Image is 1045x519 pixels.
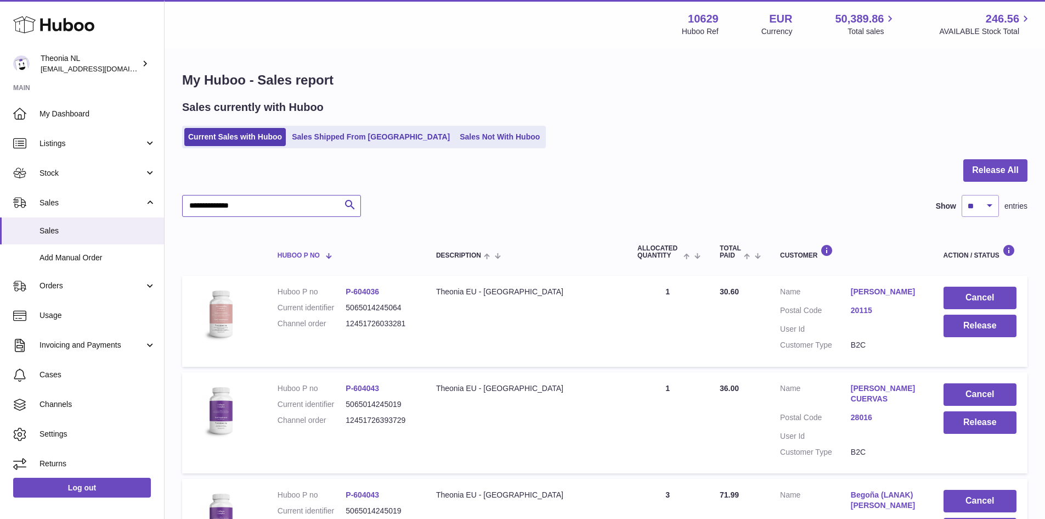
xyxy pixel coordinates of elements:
[278,252,320,259] span: Huboo P no
[851,447,922,457] dd: B2C
[278,383,346,394] dt: Huboo P no
[626,372,709,473] td: 1
[780,383,851,407] dt: Name
[278,415,346,426] dt: Channel order
[346,506,414,516] dd: 5065014245019
[720,287,739,296] span: 30.60
[944,287,1016,309] button: Cancel
[720,245,741,259] span: Total paid
[780,431,851,442] dt: User Id
[278,319,346,329] dt: Channel order
[963,159,1027,182] button: Release All
[346,384,379,393] a: P-604043
[278,287,346,297] dt: Huboo P no
[346,490,379,499] a: P-604043
[288,128,454,146] a: Sales Shipped From [GEOGRAPHIC_DATA]
[436,383,615,394] div: Theonia EU - [GEOGRAPHIC_DATA]
[851,305,922,316] a: 20115
[944,244,1016,259] div: Action / Status
[278,490,346,500] dt: Huboo P no
[39,310,156,321] span: Usage
[851,412,922,423] a: 28016
[851,490,922,511] a: Begoña (LANAK) [PERSON_NAME]
[761,26,793,37] div: Currency
[184,128,286,146] a: Current Sales with Huboo
[346,399,414,410] dd: 5065014245019
[41,64,161,73] span: [EMAIL_ADDRESS][DOMAIN_NAME]
[346,287,379,296] a: P-604036
[39,253,156,263] span: Add Manual Order
[637,245,681,259] span: ALLOCATED Quantity
[780,412,851,426] dt: Postal Code
[769,12,792,26] strong: EUR
[851,287,922,297] a: [PERSON_NAME]
[626,276,709,367] td: 1
[39,399,156,410] span: Channels
[780,340,851,350] dt: Customer Type
[688,12,719,26] strong: 10629
[682,26,719,37] div: Huboo Ref
[193,383,248,438] img: 106291725893172.jpg
[780,490,851,514] dt: Name
[278,399,346,410] dt: Current identifier
[39,138,144,149] span: Listings
[780,447,851,457] dt: Customer Type
[944,490,1016,512] button: Cancel
[278,303,346,313] dt: Current identifier
[346,303,414,313] dd: 5065014245064
[456,128,544,146] a: Sales Not With Huboo
[39,168,144,178] span: Stock
[41,53,139,74] div: Theonia NL
[193,287,248,342] img: 106291725893222.jpg
[835,12,896,37] a: 50,389.86 Total sales
[39,340,144,350] span: Invoicing and Payments
[182,100,324,115] h2: Sales currently with Huboo
[39,370,156,380] span: Cases
[39,459,156,469] span: Returns
[936,201,956,211] label: Show
[835,12,884,26] span: 50,389.86
[346,319,414,329] dd: 12451726033281
[436,490,615,500] div: Theonia EU - [GEOGRAPHIC_DATA]
[278,506,346,516] dt: Current identifier
[939,26,1032,37] span: AVAILABLE Stock Total
[944,411,1016,434] button: Release
[39,429,156,439] span: Settings
[944,315,1016,337] button: Release
[13,55,30,72] img: info@wholesomegoods.eu
[780,244,922,259] div: Customer
[436,287,615,297] div: Theonia EU - [GEOGRAPHIC_DATA]
[39,281,144,291] span: Orders
[39,109,156,119] span: My Dashboard
[851,383,922,404] a: [PERSON_NAME] CUERVAS
[346,415,414,426] dd: 12451726393729
[1004,201,1027,211] span: entries
[780,287,851,300] dt: Name
[720,384,739,393] span: 36.00
[939,12,1032,37] a: 246.56 AVAILABLE Stock Total
[13,478,151,498] a: Log out
[436,252,481,259] span: Description
[851,340,922,350] dd: B2C
[944,383,1016,406] button: Cancel
[780,324,851,334] dt: User Id
[780,305,851,319] dt: Postal Code
[182,71,1027,89] h1: My Huboo - Sales report
[39,226,156,236] span: Sales
[986,12,1019,26] span: 246.56
[39,198,144,208] span: Sales
[848,26,896,37] span: Total sales
[720,490,739,499] span: 71.99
